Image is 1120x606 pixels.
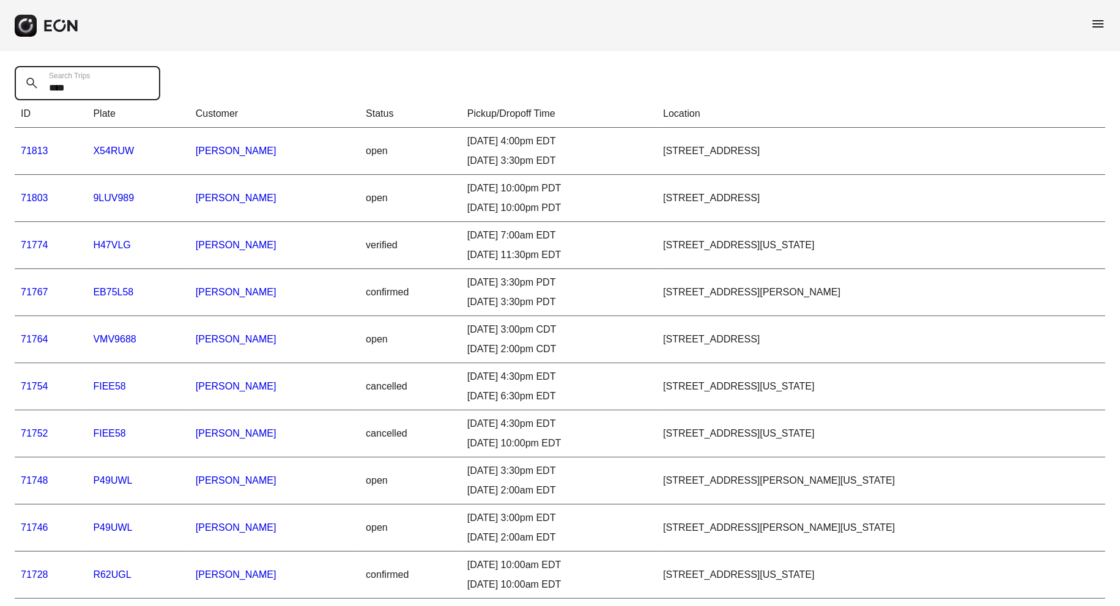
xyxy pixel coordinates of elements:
[360,269,461,316] td: confirmed
[657,128,1105,175] td: [STREET_ADDRESS]
[657,269,1105,316] td: [STREET_ADDRESS][PERSON_NAME]
[93,522,132,533] a: P49UWL
[196,428,276,438] a: [PERSON_NAME]
[467,483,651,498] div: [DATE] 2:00am EDT
[21,287,48,297] a: 71767
[467,389,651,404] div: [DATE] 6:30pm EDT
[467,342,651,357] div: [DATE] 2:00pm CDT
[93,569,131,580] a: R62UGL
[467,416,651,431] div: [DATE] 4:30pm EDT
[196,146,276,156] a: [PERSON_NAME]
[467,369,651,384] div: [DATE] 4:30pm EDT
[360,316,461,363] td: open
[21,240,48,250] a: 71774
[360,552,461,599] td: confirmed
[657,504,1105,552] td: [STREET_ADDRESS][PERSON_NAME][US_STATE]
[196,522,276,533] a: [PERSON_NAME]
[467,275,651,290] div: [DATE] 3:30pm PDT
[657,316,1105,363] td: [STREET_ADDRESS]
[196,381,276,391] a: [PERSON_NAME]
[21,193,48,203] a: 71803
[21,475,48,486] a: 71748
[657,457,1105,504] td: [STREET_ADDRESS][PERSON_NAME][US_STATE]
[93,475,132,486] a: P49UWL
[360,128,461,175] td: open
[21,381,48,391] a: 71754
[21,146,48,156] a: 71813
[93,381,125,391] a: FIEE58
[657,363,1105,410] td: [STREET_ADDRESS][US_STATE]
[467,436,651,451] div: [DATE] 10:00pm EDT
[467,181,651,196] div: [DATE] 10:00pm PDT
[21,334,48,344] a: 71764
[467,558,651,572] div: [DATE] 10:00am EDT
[93,287,133,297] a: EB75L58
[196,569,276,580] a: [PERSON_NAME]
[196,193,276,203] a: [PERSON_NAME]
[657,100,1105,128] th: Location
[15,100,87,128] th: ID
[467,530,651,545] div: [DATE] 2:00am EDT
[467,201,651,215] div: [DATE] 10:00pm PDT
[467,134,651,149] div: [DATE] 4:00pm EDT
[467,511,651,525] div: [DATE] 3:00pm EDT
[657,175,1105,222] td: [STREET_ADDRESS]
[21,569,48,580] a: 71728
[360,504,461,552] td: open
[21,428,48,438] a: 71752
[467,464,651,478] div: [DATE] 3:30pm EDT
[657,552,1105,599] td: [STREET_ADDRESS][US_STATE]
[360,457,461,504] td: open
[360,363,461,410] td: cancelled
[196,334,276,344] a: [PERSON_NAME]
[467,153,651,168] div: [DATE] 3:30pm EDT
[49,71,90,81] label: Search Trips
[93,193,134,203] a: 9LUV989
[657,410,1105,457] td: [STREET_ADDRESS][US_STATE]
[190,100,360,128] th: Customer
[360,410,461,457] td: cancelled
[467,248,651,262] div: [DATE] 11:30pm EDT
[21,522,48,533] a: 71746
[461,100,657,128] th: Pickup/Dropoff Time
[196,287,276,297] a: [PERSON_NAME]
[93,146,134,156] a: X54RUW
[467,228,651,243] div: [DATE] 7:00am EDT
[467,577,651,592] div: [DATE] 10:00am EDT
[87,100,189,128] th: Plate
[93,240,130,250] a: H47VLG
[196,475,276,486] a: [PERSON_NAME]
[360,100,461,128] th: Status
[360,175,461,222] td: open
[657,222,1105,269] td: [STREET_ADDRESS][US_STATE]
[93,428,125,438] a: FIEE58
[467,295,651,309] div: [DATE] 3:30pm PDT
[196,240,276,250] a: [PERSON_NAME]
[1091,17,1105,31] span: menu
[467,322,651,337] div: [DATE] 3:00pm CDT
[93,334,136,344] a: VMV9688
[360,222,461,269] td: verified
